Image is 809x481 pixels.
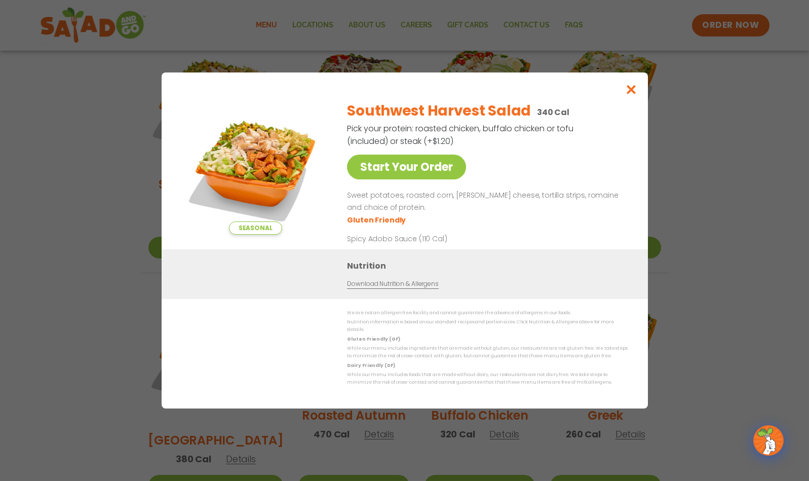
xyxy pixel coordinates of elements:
[347,362,395,368] strong: Dairy Friendly (DF)
[347,122,575,147] p: Pick your protein: roasted chicken, buffalo chicken or tofu (included) or steak (+$1.20)
[347,336,400,342] strong: Gluten Friendly (GF)
[614,72,647,106] button: Close modal
[754,426,783,455] img: wpChatIcon
[228,221,282,235] span: Seasonal
[347,371,628,387] p: While our menu includes foods that are made without dairy, our restaurants are not dairy free. We...
[347,279,438,289] a: Download Nutrition & Allergens
[347,100,531,122] h2: Southwest Harvest Salad
[184,93,326,235] img: Featured product photo for Southwest Harvest Salad
[347,260,633,272] h3: Nutrition
[347,215,407,226] li: Gluten Friendly
[347,190,624,214] p: Sweet potatoes, roasted corn, [PERSON_NAME] cheese, tortilla strips, romaine and choice of protein.
[347,345,628,360] p: While our menu includes ingredients that are made without gluten, our restaurants are not gluten ...
[536,106,569,119] p: 340 Cal
[347,318,628,334] p: Nutrition information is based on our standard recipes and portion sizes. Click Nutrition & Aller...
[347,155,466,179] a: Start Your Order
[347,309,628,317] p: We are not an allergen free facility and cannot guarantee the absence of allergens in our foods.
[347,234,534,244] p: Spicy Adobo Sauce (110 Cal)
